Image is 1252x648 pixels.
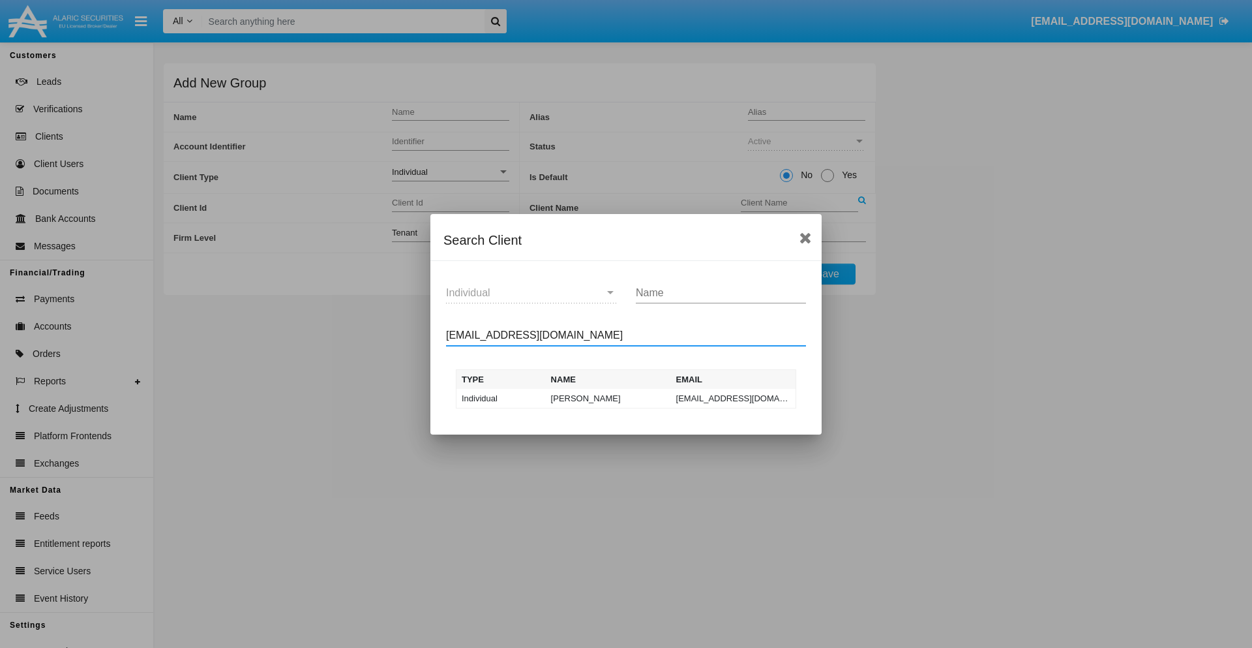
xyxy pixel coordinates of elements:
div: Search Client [443,230,809,251]
th: Email [671,369,796,389]
th: Type [456,369,546,389]
span: Individual [446,287,490,298]
td: [EMAIL_ADDRESS][DOMAIN_NAME] [671,389,796,409]
th: Name [546,369,671,389]
td: [PERSON_NAME] [546,389,671,409]
td: Individual [456,389,546,409]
